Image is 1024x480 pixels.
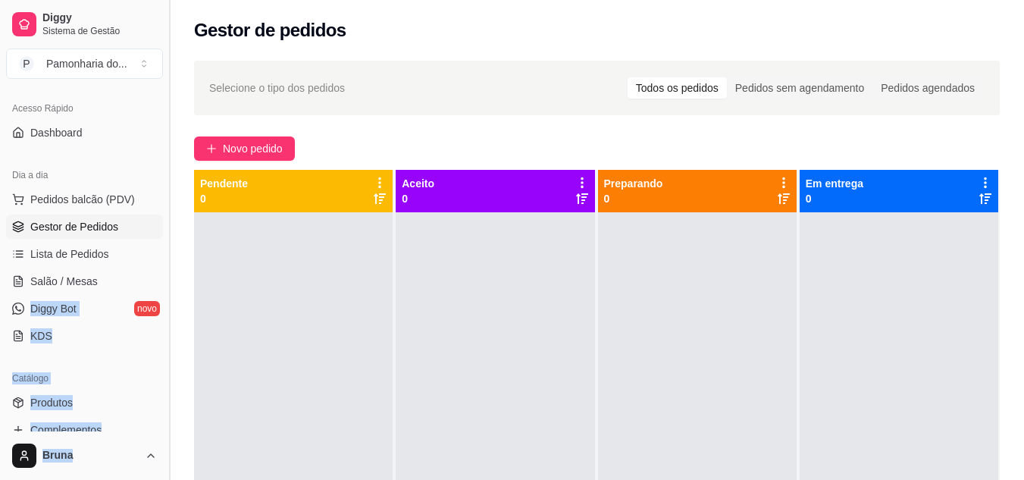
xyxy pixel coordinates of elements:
span: P [19,56,34,71]
button: Bruna [6,438,163,474]
p: Pendente [200,176,248,191]
span: Selecione o tipo dos pedidos [209,80,345,96]
div: Pamonharia do ... [46,56,127,71]
a: Dashboard [6,121,163,145]
span: Sistema de Gestão [42,25,157,37]
span: Lista de Pedidos [30,246,109,262]
div: Pedidos agendados [872,77,983,99]
div: Dia a dia [6,163,163,187]
span: Salão / Mesas [30,274,98,289]
button: Pedidos balcão (PDV) [6,187,163,212]
a: Gestor de Pedidos [6,215,163,239]
div: Acesso Rápido [6,96,163,121]
p: 0 [604,191,663,206]
p: 0 [806,191,863,206]
span: plus [206,143,217,154]
p: 0 [402,191,434,206]
p: Aceito [402,176,434,191]
div: Pedidos sem agendamento [727,77,872,99]
button: Novo pedido [194,136,295,161]
div: Todos os pedidos [628,77,727,99]
p: Preparando [604,176,663,191]
button: Select a team [6,49,163,79]
span: Dashboard [30,125,83,140]
h2: Gestor de pedidos [194,18,346,42]
p: Em entrega [806,176,863,191]
div: Catálogo [6,366,163,391]
span: Pedidos balcão (PDV) [30,192,135,207]
span: Produtos [30,395,73,410]
p: 0 [200,191,248,206]
span: Diggy [42,11,157,25]
span: Diggy Bot [30,301,77,316]
span: Novo pedido [223,140,283,157]
a: Produtos [6,391,163,415]
a: Diggy Botnovo [6,296,163,321]
span: KDS [30,328,52,344]
a: DiggySistema de Gestão [6,6,163,42]
a: Lista de Pedidos [6,242,163,266]
a: KDS [6,324,163,348]
a: Complementos [6,418,163,442]
span: Complementos [30,422,102,438]
a: Salão / Mesas [6,269,163,293]
span: Gestor de Pedidos [30,219,118,234]
span: Bruna [42,449,139,463]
